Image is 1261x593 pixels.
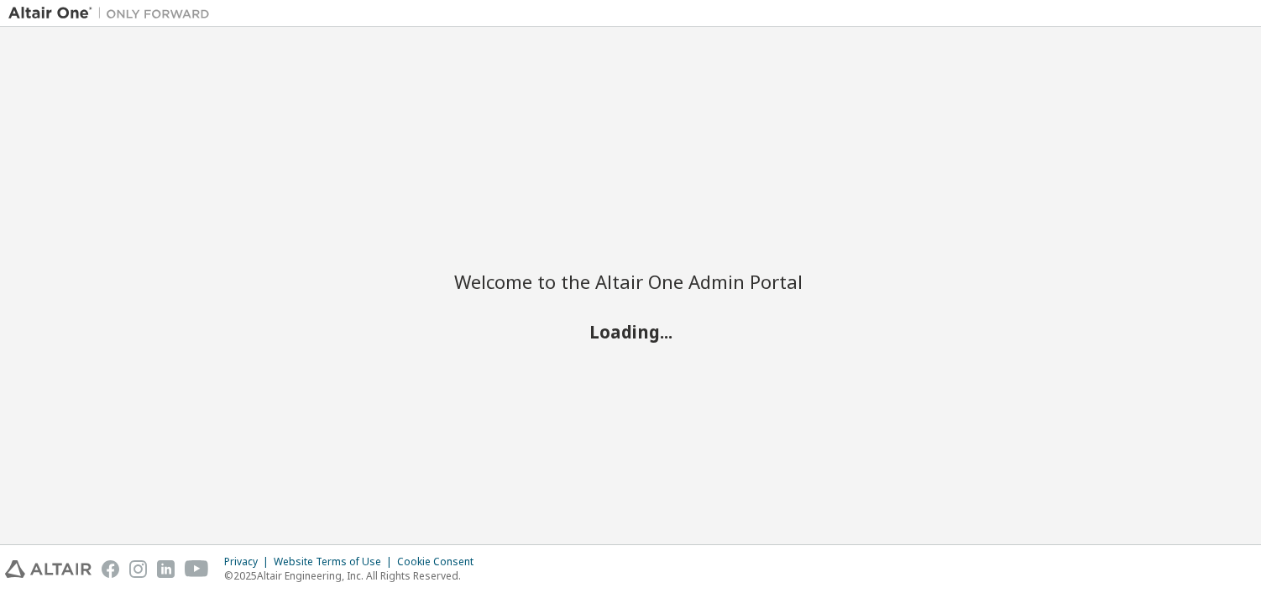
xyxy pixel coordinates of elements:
img: linkedin.svg [157,560,175,578]
p: © 2025 Altair Engineering, Inc. All Rights Reserved. [224,569,484,583]
div: Website Terms of Use [274,555,397,569]
div: Privacy [224,555,274,569]
div: Cookie Consent [397,555,484,569]
img: altair_logo.svg [5,560,92,578]
h2: Loading... [454,321,807,343]
img: instagram.svg [129,560,147,578]
img: facebook.svg [102,560,119,578]
img: youtube.svg [185,560,209,578]
img: Altair One [8,5,218,22]
h2: Welcome to the Altair One Admin Portal [454,270,807,293]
